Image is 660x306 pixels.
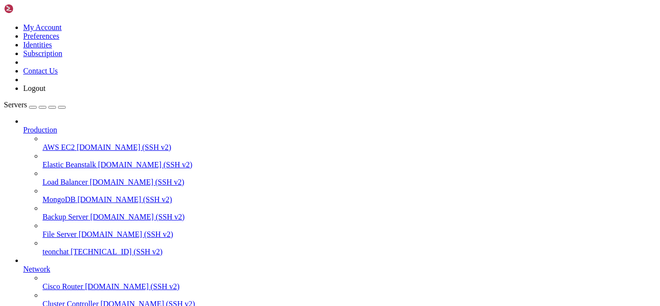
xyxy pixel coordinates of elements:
[79,230,173,238] span: [DOMAIN_NAME] (SSH v2)
[43,213,88,221] span: Backup Server
[23,265,50,273] span: Network
[43,230,656,239] a: File Server [DOMAIN_NAME] (SSH v2)
[77,195,172,204] span: [DOMAIN_NAME] (SSH v2)
[23,49,62,58] a: Subscription
[43,213,656,221] a: Backup Server [DOMAIN_NAME] (SSH v2)
[23,32,59,40] a: Preferences
[43,282,83,291] span: Cisco Router
[71,248,162,256] span: [TECHNICAL_ID] (SSH v2)
[43,160,96,169] span: Elastic Beanstalk
[43,178,88,186] span: Load Balancer
[90,178,185,186] span: [DOMAIN_NAME] (SSH v2)
[43,248,656,256] a: teonchat [TECHNICAL_ID] (SSH v2)
[4,101,66,109] a: Servers
[43,143,75,151] span: AWS EC2
[23,265,656,274] a: Network
[23,126,57,134] span: Production
[90,213,185,221] span: [DOMAIN_NAME] (SSH v2)
[23,23,62,31] a: My Account
[85,282,180,291] span: [DOMAIN_NAME] (SSH v2)
[43,195,656,204] a: MongoDB [DOMAIN_NAME] (SSH v2)
[43,152,656,169] li: Elastic Beanstalk [DOMAIN_NAME] (SSH v2)
[43,134,656,152] li: AWS EC2 [DOMAIN_NAME] (SSH v2)
[23,117,656,256] li: Production
[43,195,75,204] span: MongoDB
[23,67,58,75] a: Contact Us
[43,221,656,239] li: File Server [DOMAIN_NAME] (SSH v2)
[43,178,656,187] a: Load Balancer [DOMAIN_NAME] (SSH v2)
[43,239,656,256] li: teonchat [TECHNICAL_ID] (SSH v2)
[77,143,172,151] span: [DOMAIN_NAME] (SSH v2)
[4,101,27,109] span: Servers
[43,282,656,291] a: Cisco Router [DOMAIN_NAME] (SSH v2)
[23,41,52,49] a: Identities
[43,169,656,187] li: Load Balancer [DOMAIN_NAME] (SSH v2)
[43,274,656,291] li: Cisco Router [DOMAIN_NAME] (SSH v2)
[43,143,656,152] a: AWS EC2 [DOMAIN_NAME] (SSH v2)
[98,160,193,169] span: [DOMAIN_NAME] (SSH v2)
[43,187,656,204] li: MongoDB [DOMAIN_NAME] (SSH v2)
[43,230,77,238] span: File Server
[43,204,656,221] li: Backup Server [DOMAIN_NAME] (SSH v2)
[43,160,656,169] a: Elastic Beanstalk [DOMAIN_NAME] (SSH v2)
[43,248,69,256] span: teonchat
[23,84,45,92] a: Logout
[4,4,59,14] img: Shellngn
[23,126,656,134] a: Production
